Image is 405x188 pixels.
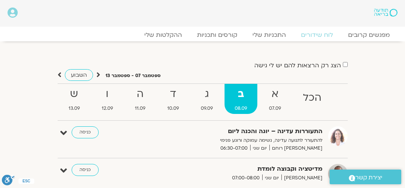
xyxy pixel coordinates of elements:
[125,86,156,103] strong: ה
[92,105,123,112] span: 12.09
[72,164,99,176] a: כניסה
[58,86,90,103] strong: ש
[8,31,397,39] nav: Menu
[254,62,341,69] label: הצג רק הרצאות להם יש לי גישה
[157,86,189,103] strong: ד
[281,174,322,182] span: [PERSON_NAME]
[218,144,250,152] span: 06:30-07:00
[225,105,257,112] span: 08.09
[330,170,401,184] a: יצירת קשר
[65,69,93,81] a: השבוע
[341,31,397,39] a: מפגשים קרובים
[160,164,322,174] strong: מדיטציה וקבוצה לומדת
[72,126,99,138] a: כניסה
[58,105,90,112] span: 13.09
[245,31,293,39] a: התכניות שלי
[92,84,123,114] a: ו12.09
[160,126,322,136] strong: התעוררות עדינה – יוגה והכנה ליום
[157,84,189,114] a: ד10.09
[229,174,262,182] span: 07:00-08:00
[137,31,190,39] a: ההקלטות שלי
[355,173,382,183] span: יצירת קשר
[125,84,156,114] a: ה11.09
[191,86,223,103] strong: ג
[293,31,341,39] a: לוח שידורים
[160,136,322,144] p: להתעורר לתנועה עדינה, נשימה עמוקה ורוגע פנימי
[58,84,90,114] a: ש13.09
[225,84,257,114] a: ב08.09
[105,72,160,80] p: ספטמבר 07 - ספטמבר 13
[293,84,332,114] a: הכל
[191,105,223,112] span: 09.09
[125,105,156,112] span: 11.09
[250,144,269,152] span: יום שני
[157,105,189,112] span: 10.09
[259,86,291,103] strong: א
[269,144,322,152] span: [PERSON_NAME] רוחם
[262,174,281,182] span: יום שני
[293,89,332,106] strong: הכל
[225,86,257,103] strong: ב
[259,105,291,112] span: 07.09
[191,84,223,114] a: ג09.09
[259,84,291,114] a: א07.09
[71,71,87,79] span: השבוע
[92,86,123,103] strong: ו
[190,31,245,39] a: קורסים ותכניות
